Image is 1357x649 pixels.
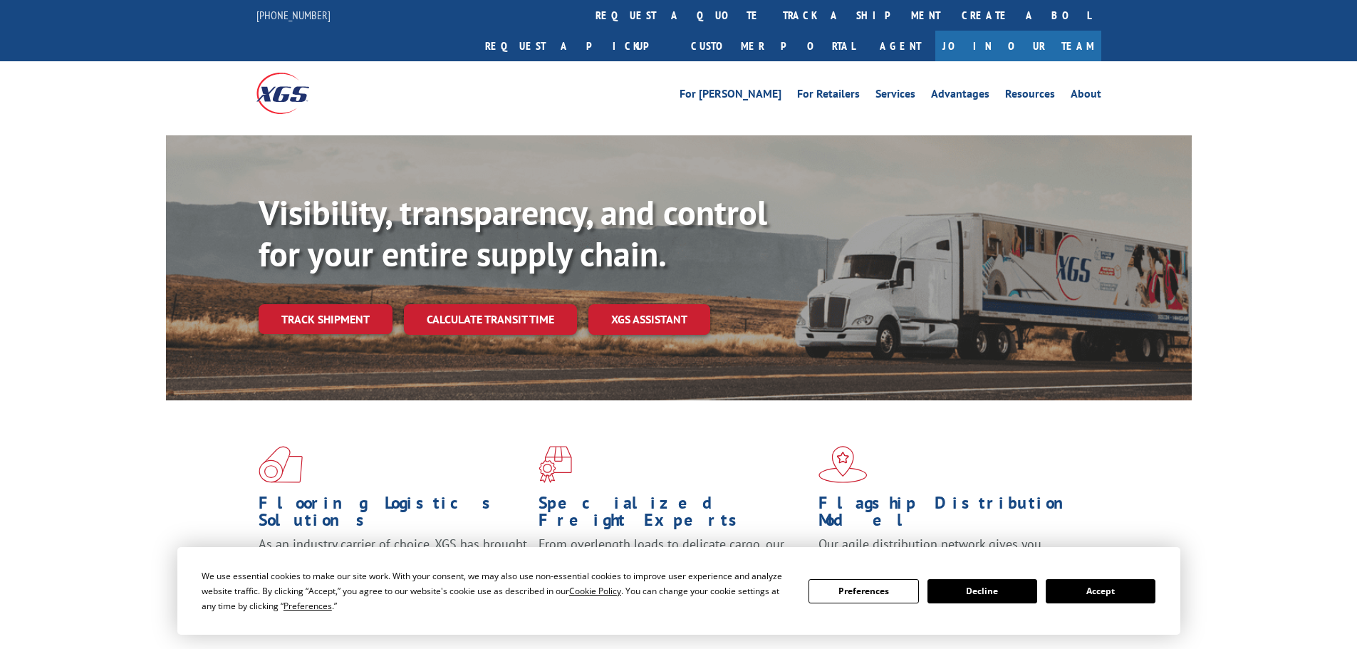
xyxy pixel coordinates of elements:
[680,31,865,61] a: Customer Portal
[865,31,935,61] a: Agent
[875,88,915,104] a: Services
[259,536,527,586] span: As an industry carrier of choice, XGS has brought innovation and dedication to flooring logistics...
[202,568,791,613] div: We use essential cookies to make our site work. With your consent, we may also use non-essential ...
[1005,88,1055,104] a: Resources
[259,304,392,334] a: Track shipment
[259,494,528,536] h1: Flooring Logistics Solutions
[539,494,808,536] h1: Specialized Freight Experts
[539,536,808,599] p: From overlength loads to delicate cargo, our experienced staff knows the best way to move your fr...
[680,88,781,104] a: For [PERSON_NAME]
[797,88,860,104] a: For Retailers
[588,304,710,335] a: XGS ASSISTANT
[259,446,303,483] img: xgs-icon-total-supply-chain-intelligence-red
[1046,579,1155,603] button: Accept
[931,88,989,104] a: Advantages
[284,600,332,612] span: Preferences
[818,536,1081,569] span: Our agile distribution network gives you nationwide inventory management on demand.
[818,446,868,483] img: xgs-icon-flagship-distribution-model-red
[927,579,1037,603] button: Decline
[259,190,767,276] b: Visibility, transparency, and control for your entire supply chain.
[474,31,680,61] a: Request a pickup
[935,31,1101,61] a: Join Our Team
[818,494,1088,536] h1: Flagship Distribution Model
[1071,88,1101,104] a: About
[809,579,918,603] button: Preferences
[569,585,621,597] span: Cookie Policy
[256,8,331,22] a: [PHONE_NUMBER]
[177,547,1180,635] div: Cookie Consent Prompt
[404,304,577,335] a: Calculate transit time
[539,446,572,483] img: xgs-icon-focused-on-flooring-red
